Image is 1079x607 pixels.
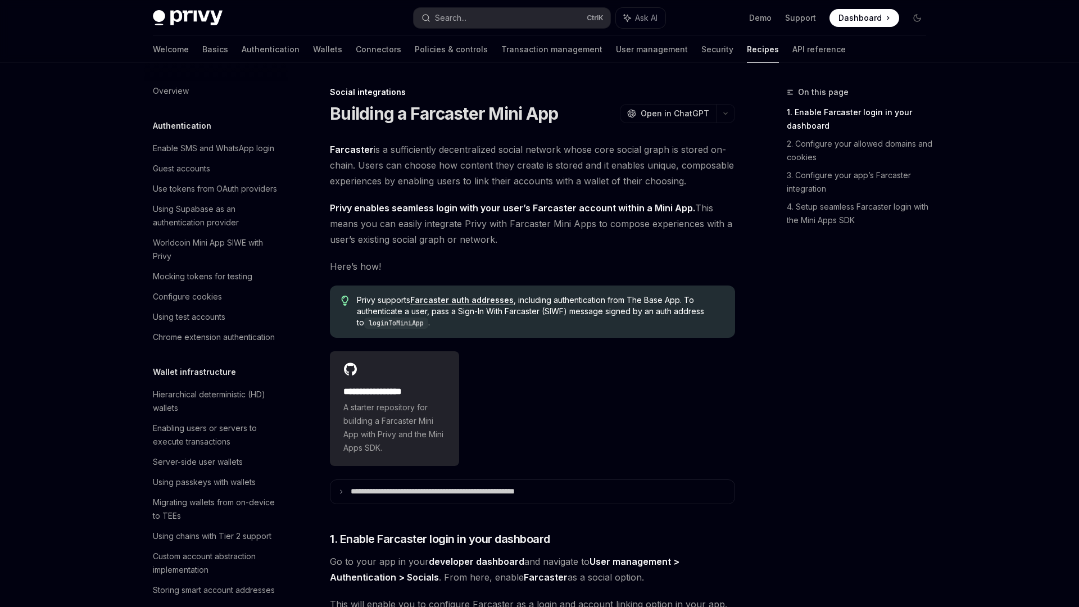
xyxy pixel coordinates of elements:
[144,266,288,287] a: Mocking tokens for testing
[144,158,288,179] a: Guest accounts
[153,142,274,155] div: Enable SMS and WhatsApp login
[435,11,466,25] div: Search...
[330,103,558,124] h1: Building a Farcaster Mini App
[144,418,288,452] a: Enabling users or servers to execute transactions
[749,12,772,24] a: Demo
[144,327,288,347] a: Chrome extension authentication
[908,9,926,27] button: Toggle dark mode
[153,10,223,26] img: dark logo
[641,108,709,119] span: Open in ChatGPT
[153,550,281,577] div: Custom account abstraction implementation
[144,526,288,546] a: Using chains with Tier 2 support
[144,138,288,158] a: Enable SMS and WhatsApp login
[330,200,735,247] span: This means you can easily integrate Privy with Farcaster Mini Apps to compose experiences with a ...
[343,401,446,455] span: A starter repository for building a Farcaster Mini App with Privy and the Mini Apps SDK.
[153,330,275,344] div: Chrome extension authentication
[787,103,935,135] a: 1. Enable Farcaster login in your dashboard
[635,12,658,24] span: Ask AI
[415,36,488,63] a: Policies & controls
[153,422,281,449] div: Enabling users or servers to execute transactions
[701,36,733,63] a: Security
[364,318,428,329] code: loginToMiniApp
[144,81,288,101] a: Overview
[838,12,882,24] span: Dashboard
[341,296,349,306] svg: Tip
[587,13,604,22] span: Ctrl K
[153,290,222,303] div: Configure cookies
[242,36,300,63] a: Authentication
[330,531,550,547] span: 1. Enable Farcaster login in your dashboard
[330,142,735,189] span: is a sufficiently decentralized social network whose core social graph is stored on-chain. Users ...
[153,236,281,263] div: Worldcoin Mini App SIWE with Privy
[330,144,374,156] a: Farcaster
[330,87,735,98] div: Social integrations
[501,36,602,63] a: Transaction management
[357,295,724,329] span: Privy supports , including authentication from The Base App. To authenticate a user, pass a Sign-...
[153,529,271,543] div: Using chains with Tier 2 support
[144,452,288,472] a: Server-side user wallets
[144,307,288,327] a: Using test accounts
[330,144,374,155] strong: Farcaster
[620,104,716,123] button: Open in ChatGPT
[153,182,277,196] div: Use tokens from OAuth providers
[144,199,288,233] a: Using Supabase as an authentication provider
[144,472,288,492] a: Using passkeys with wallets
[524,572,568,583] strong: Farcaster
[429,556,524,568] a: developer dashboard
[787,135,935,166] a: 2. Configure your allowed domains and cookies
[153,388,281,415] div: Hierarchical deterministic (HD) wallets
[153,84,189,98] div: Overview
[153,162,210,175] div: Guest accounts
[202,36,228,63] a: Basics
[792,36,846,63] a: API reference
[144,287,288,307] a: Configure cookies
[330,202,695,214] strong: Privy enables seamless login with your user’s Farcaster account within a Mini App.
[798,85,849,99] span: On this page
[787,198,935,229] a: 4. Setup seamless Farcaster login with the Mini Apps SDK
[616,36,688,63] a: User management
[153,36,189,63] a: Welcome
[410,295,514,305] a: Farcaster auth addresses
[313,36,342,63] a: Wallets
[144,384,288,418] a: Hierarchical deterministic (HD) wallets
[153,496,281,523] div: Migrating wallets from on-device to TEEs
[144,580,288,600] a: Storing smart account addresses
[330,351,459,466] a: **** **** **** **A starter repository for building a Farcaster Mini App with Privy and the Mini A...
[414,8,610,28] button: Search...CtrlK
[153,270,252,283] div: Mocking tokens for testing
[153,583,275,597] div: Storing smart account addresses
[153,365,236,379] h5: Wallet infrastructure
[829,9,899,27] a: Dashboard
[747,36,779,63] a: Recipes
[144,492,288,526] a: Migrating wallets from on-device to TEEs
[787,166,935,198] a: 3. Configure your app’s Farcaster integration
[356,36,401,63] a: Connectors
[330,259,735,274] span: Here’s how!
[144,233,288,266] a: Worldcoin Mini App SIWE with Privy
[153,119,211,133] h5: Authentication
[330,554,735,585] span: Go to your app in your and navigate to . From here, enable as a social option.
[144,179,288,199] a: Use tokens from OAuth providers
[153,455,243,469] div: Server-side user wallets
[153,310,225,324] div: Using test accounts
[153,475,256,489] div: Using passkeys with wallets
[785,12,816,24] a: Support
[330,556,679,583] strong: User management > Authentication > Socials
[153,202,281,229] div: Using Supabase as an authentication provider
[144,546,288,580] a: Custom account abstraction implementation
[616,8,665,28] button: Ask AI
